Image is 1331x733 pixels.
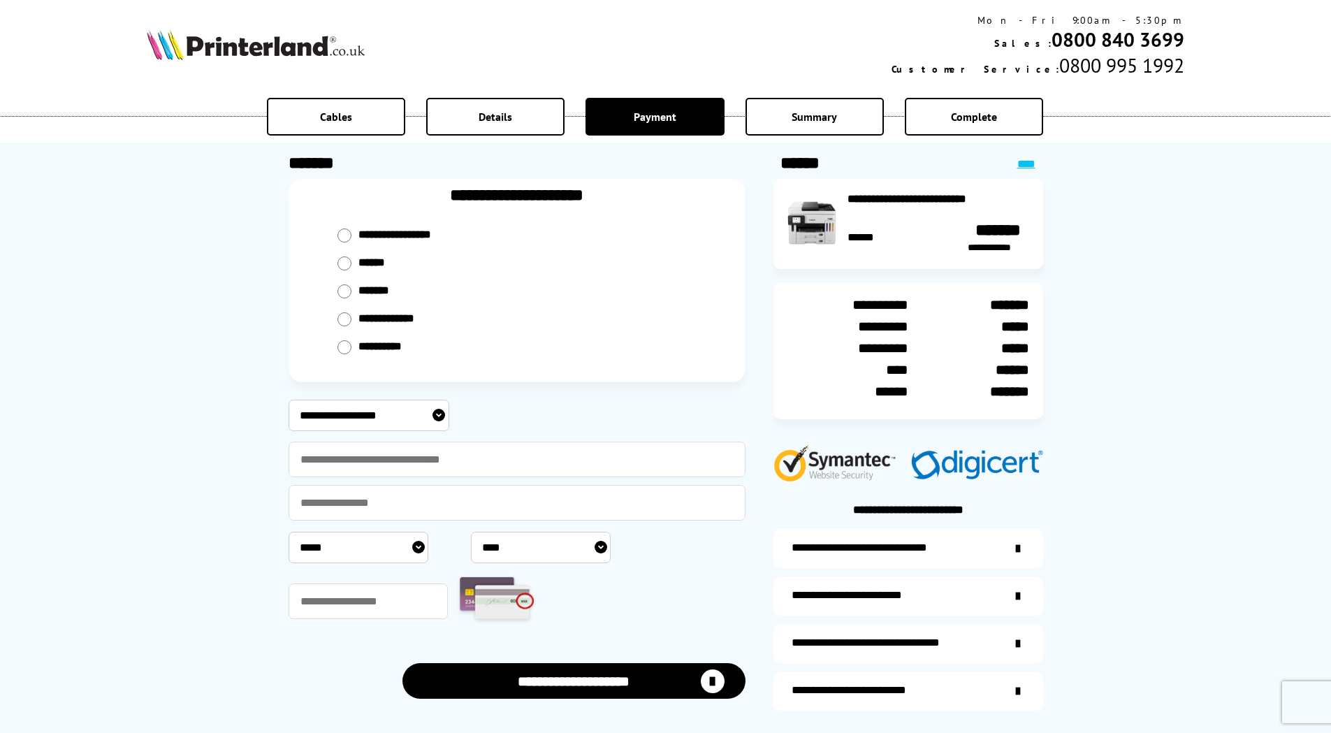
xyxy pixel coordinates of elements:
[994,37,1052,50] span: Sales:
[147,29,365,60] img: Printerland Logo
[634,110,676,124] span: Payment
[892,14,1184,27] div: Mon - Fri 9:00am - 5:30pm
[773,529,1043,568] a: additional-ink
[773,672,1043,711] a: secure-website
[792,110,837,124] span: Summary
[773,624,1043,663] a: additional-cables
[892,63,1059,75] span: Customer Service:
[1059,52,1184,78] span: 0800 995 1992
[951,110,997,124] span: Complete
[479,110,512,124] span: Details
[773,576,1043,616] a: items-arrive
[320,110,352,124] span: Cables
[1052,27,1184,52] a: 0800 840 3699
